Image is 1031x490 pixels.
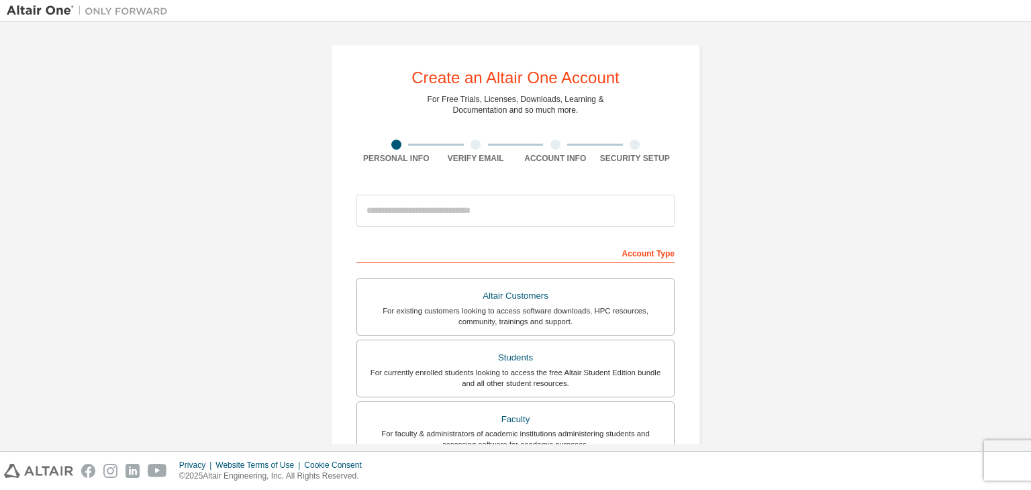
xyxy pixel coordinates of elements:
[179,460,215,471] div: Privacy
[365,428,666,450] div: For faculty & administrators of academic institutions administering students and accessing softwa...
[428,94,604,115] div: For Free Trials, Licenses, Downloads, Learning & Documentation and so much more.
[436,153,516,164] div: Verify Email
[4,464,73,478] img: altair_logo.svg
[7,4,175,17] img: Altair One
[365,348,666,367] div: Students
[365,305,666,327] div: For existing customers looking to access software downloads, HPC resources, community, trainings ...
[179,471,370,482] p: © 2025 Altair Engineering, Inc. All Rights Reserved.
[365,367,666,389] div: For currently enrolled students looking to access the free Altair Student Edition bundle and all ...
[365,287,666,305] div: Altair Customers
[595,153,675,164] div: Security Setup
[356,242,675,263] div: Account Type
[215,460,304,471] div: Website Terms of Use
[515,153,595,164] div: Account Info
[148,464,167,478] img: youtube.svg
[411,70,620,86] div: Create an Altair One Account
[81,464,95,478] img: facebook.svg
[103,464,117,478] img: instagram.svg
[365,410,666,429] div: Faculty
[126,464,140,478] img: linkedin.svg
[304,460,369,471] div: Cookie Consent
[356,153,436,164] div: Personal Info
